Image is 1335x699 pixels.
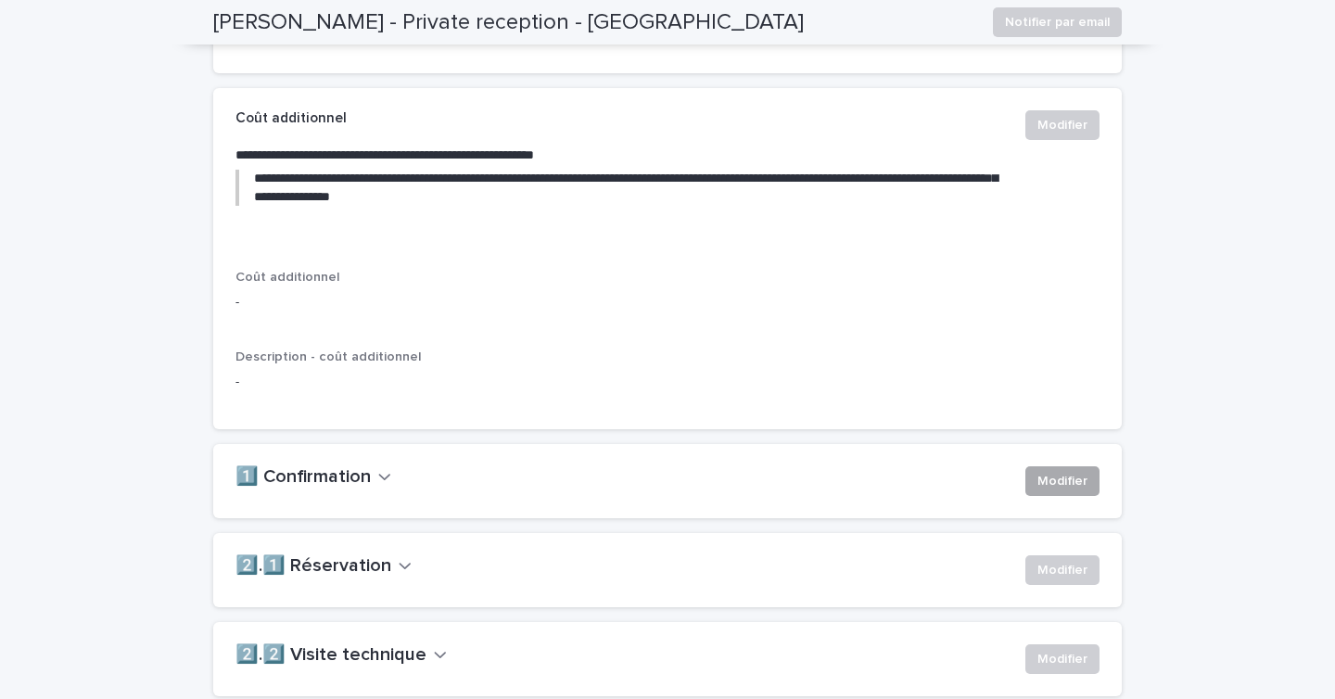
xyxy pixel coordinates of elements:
button: Notifier par email [993,7,1122,37]
span: Notifier par email [1005,13,1110,32]
span: Coût additionnel [235,271,340,284]
h2: 2️⃣.1️⃣ Réservation [235,555,391,578]
button: 1️⃣ Confirmation [235,466,391,489]
span: Modifier [1037,561,1087,579]
button: 2️⃣.1️⃣ Réservation [235,555,412,578]
button: Modifier [1025,555,1100,585]
h2: [PERSON_NAME] - Private reception - [GEOGRAPHIC_DATA] [213,9,804,36]
h2: 1️⃣ Confirmation [235,466,371,489]
span: Description - coût additionnel [235,350,422,363]
button: Modifier [1025,110,1100,140]
span: Modifier [1037,650,1087,668]
span: Modifier [1037,116,1087,134]
span: Modifier [1037,472,1087,490]
button: Modifier [1025,644,1100,674]
p: - [235,373,1100,392]
p: - [235,293,509,312]
h2: Coût additionnel [235,110,347,127]
button: 2️⃣.2️⃣ Visite technique [235,644,447,667]
h2: 2️⃣.2️⃣ Visite technique [235,644,426,667]
button: Modifier [1025,466,1100,496]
